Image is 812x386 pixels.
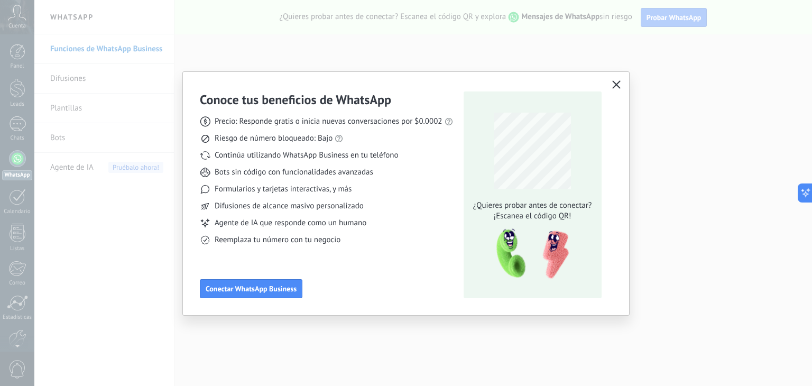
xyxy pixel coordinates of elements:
img: qr-pic-1x.png [487,226,571,282]
span: Conectar WhatsApp Business [206,285,297,292]
span: ¡Escanea el código QR! [470,211,595,222]
span: Bots sin código con funcionalidades avanzadas [215,167,373,178]
span: Agente de IA que responde como un humano [215,218,366,228]
span: Continúa utilizando WhatsApp Business en tu teléfono [215,150,398,161]
span: Reemplaza tu número con tu negocio [215,235,340,245]
span: ¿Quieres probar antes de conectar? [470,200,595,211]
span: Formularios y tarjetas interactivas, y más [215,184,352,195]
h3: Conoce tus beneficios de WhatsApp [200,91,391,108]
span: Precio: Responde gratis o inicia nuevas conversaciones por $0.0002 [215,116,442,127]
span: Difusiones de alcance masivo personalizado [215,201,364,212]
button: Conectar WhatsApp Business [200,279,302,298]
span: Riesgo de número bloqueado: Bajo [215,133,333,144]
